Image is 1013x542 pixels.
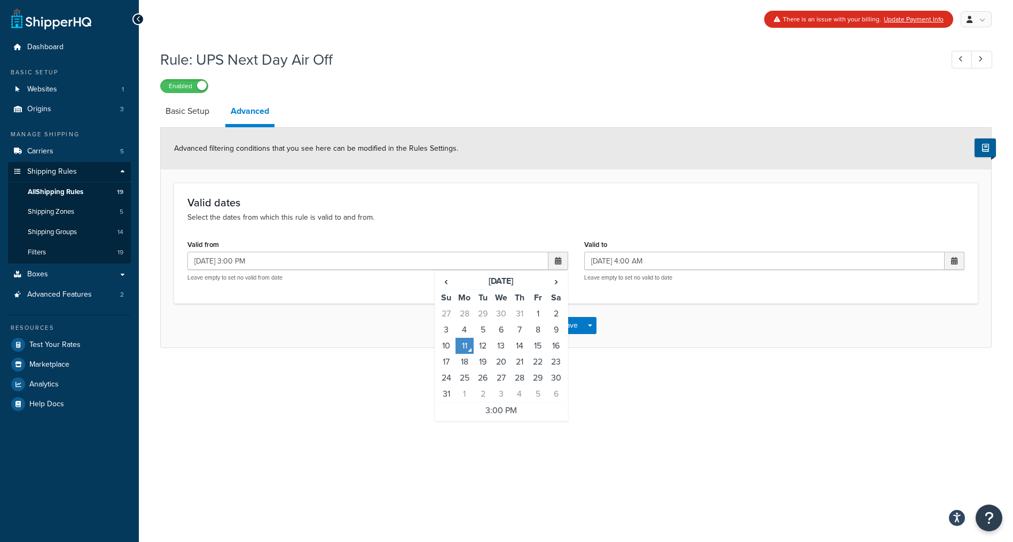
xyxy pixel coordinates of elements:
th: [DATE] [456,273,547,290]
li: Test Your Rates [8,335,131,354]
td: 12 [474,338,492,354]
label: Enabled [161,80,208,92]
button: Save [555,317,584,334]
td: 27 [437,306,456,322]
a: Marketplace [8,355,131,374]
td: 23 [547,354,565,370]
td: 1 [456,386,474,402]
a: Filters19 [8,243,131,262]
td: 8 [529,322,547,338]
span: 5 [120,207,123,216]
th: Fr [529,290,547,306]
button: Open Resource Center [976,505,1002,531]
span: There is an issue with your billing. [783,14,881,24]
td: 3 [437,322,456,338]
td: 10 [437,338,456,354]
span: Shipping Groups [28,228,77,237]
a: Websites1 [8,80,131,99]
p: Leave empty to set no valid from date [187,274,568,282]
td: 19 [474,354,492,370]
a: Update Payment Info [884,14,944,24]
td: 30 [547,370,565,386]
span: 19 [117,248,123,257]
td: 18 [456,354,474,370]
th: Tu [474,290,492,306]
td: 9 [547,322,565,338]
span: Test Your Rates [29,340,81,350]
a: Dashboard [8,37,131,57]
a: Help Docs [8,394,131,414]
span: Boxes [27,270,48,279]
td: 26 [474,370,492,386]
th: Sa [547,290,565,306]
td: 5 [474,322,492,338]
li: Carriers [8,142,131,161]
td: 4 [456,322,474,338]
a: Previous Record [952,51,972,68]
th: Mo [456,290,474,306]
a: Basic Setup [160,98,215,124]
td: 16 [547,338,565,354]
td: 6 [547,386,565,402]
a: Origins3 [8,99,131,119]
td: 27 [492,370,510,386]
td: 24 [437,370,456,386]
li: Shipping Groups [8,222,131,242]
td: 13 [492,338,510,354]
span: Dashboard [27,43,64,52]
td: 29 [474,306,492,322]
td: 3:00 PM [437,402,566,419]
span: 19 [117,188,123,197]
td: 25 [456,370,474,386]
div: Basic Setup [8,68,131,77]
a: Next Record [971,51,992,68]
a: Analytics [8,375,131,394]
a: Shipping Rules [8,162,131,182]
td: 2 [474,386,492,402]
label: Valid from [187,241,219,249]
span: Advanced Features [27,290,92,299]
li: Filters [8,243,131,262]
td: 21 [511,354,529,370]
span: Help Docs [29,400,64,409]
span: Origins [27,105,51,114]
td: 14 [511,338,529,354]
span: Carriers [27,147,53,156]
span: Shipping Zones [28,207,74,216]
span: 5 [120,147,124,156]
td: 5 [529,386,547,402]
span: Shipping Rules [27,167,77,176]
li: Shipping Rules [8,162,131,264]
td: 31 [511,306,529,322]
td: 28 [456,306,474,322]
a: Advanced Features2 [8,285,131,305]
li: Websites [8,80,131,99]
div: Resources [8,323,131,332]
li: Advanced Features [8,285,131,305]
td: 30 [492,306,510,322]
span: 14 [117,228,123,237]
td: 1 [529,306,547,322]
a: Boxes [8,265,131,284]
span: Advanced filtering conditions that you see here can be modified in the Rules Settings. [174,143,458,154]
td: 7 [511,322,529,338]
li: Shipping Zones [8,202,131,222]
td: 4 [511,386,529,402]
td: 28 [511,370,529,386]
h1: Rule: UPS Next Day Air Off [160,49,932,70]
th: Th [511,290,529,306]
span: All Shipping Rules [28,188,83,197]
th: We [492,290,510,306]
span: 2 [120,290,124,299]
td: 29 [529,370,547,386]
h3: Valid dates [187,197,964,208]
button: Show Help Docs [975,138,996,157]
td: 20 [492,354,510,370]
a: Advanced [225,98,274,127]
td: 15 [529,338,547,354]
a: Shipping Groups14 [8,222,131,242]
span: ‹ [438,274,455,289]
